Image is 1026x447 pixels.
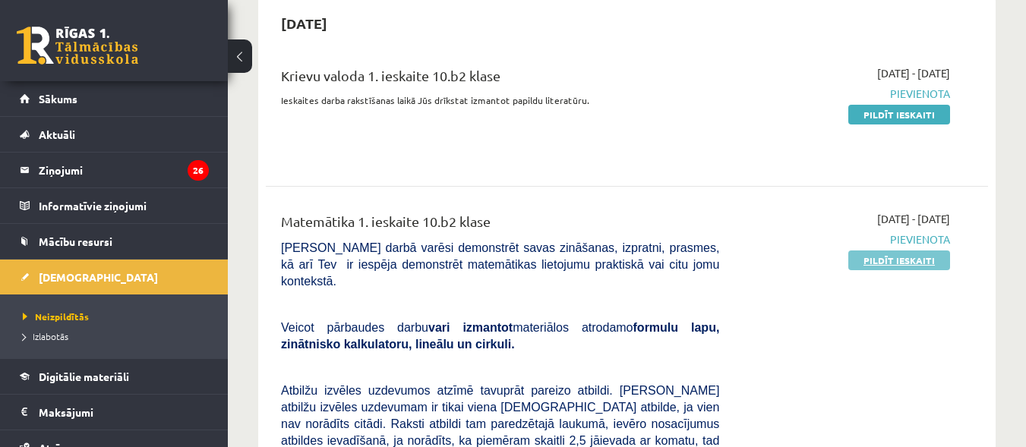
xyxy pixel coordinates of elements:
a: Maksājumi [20,395,209,430]
a: Pildīt ieskaiti [848,250,950,270]
a: Neizpildītās [23,310,213,323]
legend: Ziņojumi [39,153,209,187]
legend: Maksājumi [39,395,209,430]
span: Izlabotās [23,330,68,342]
span: Pievienota [742,231,950,247]
div: Krievu valoda 1. ieskaite 10.b2 klase [281,65,719,93]
a: [DEMOGRAPHIC_DATA] [20,260,209,294]
a: Izlabotās [23,329,213,343]
span: Aktuāli [39,127,75,141]
span: [DATE] - [DATE] [877,65,950,81]
div: Matemātika 1. ieskaite 10.b2 klase [281,211,719,239]
span: Pievienota [742,86,950,102]
a: Sākums [20,81,209,116]
i: 26 [188,160,209,181]
h2: [DATE] [266,5,343,41]
a: Ziņojumi26 [20,153,209,187]
span: [DEMOGRAPHIC_DATA] [39,270,158,284]
span: [DATE] - [DATE] [877,211,950,227]
span: [PERSON_NAME] darbā varēsi demonstrēt savas zināšanas, izpratni, prasmes, kā arī Tev ir iespēja d... [281,241,719,288]
a: Pildīt ieskaiti [848,105,950,124]
a: Mācību resursi [20,224,209,259]
a: Aktuāli [20,117,209,152]
a: Rīgas 1. Tālmācības vidusskola [17,27,138,65]
span: Digitālie materiāli [39,370,129,383]
p: Ieskaites darba rakstīšanas laikā Jūs drīkstat izmantot papildu literatūru. [281,93,719,107]
span: Veicot pārbaudes darbu materiālos atrodamo [281,321,719,351]
legend: Informatīvie ziņojumi [39,188,209,223]
b: formulu lapu, zinātnisko kalkulatoru, lineālu un cirkuli. [281,321,719,351]
b: vari izmantot [428,321,513,334]
span: Sākums [39,92,77,105]
span: Mācību resursi [39,235,112,248]
a: Informatīvie ziņojumi [20,188,209,223]
a: Digitālie materiāli [20,359,209,394]
span: Neizpildītās [23,310,89,323]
